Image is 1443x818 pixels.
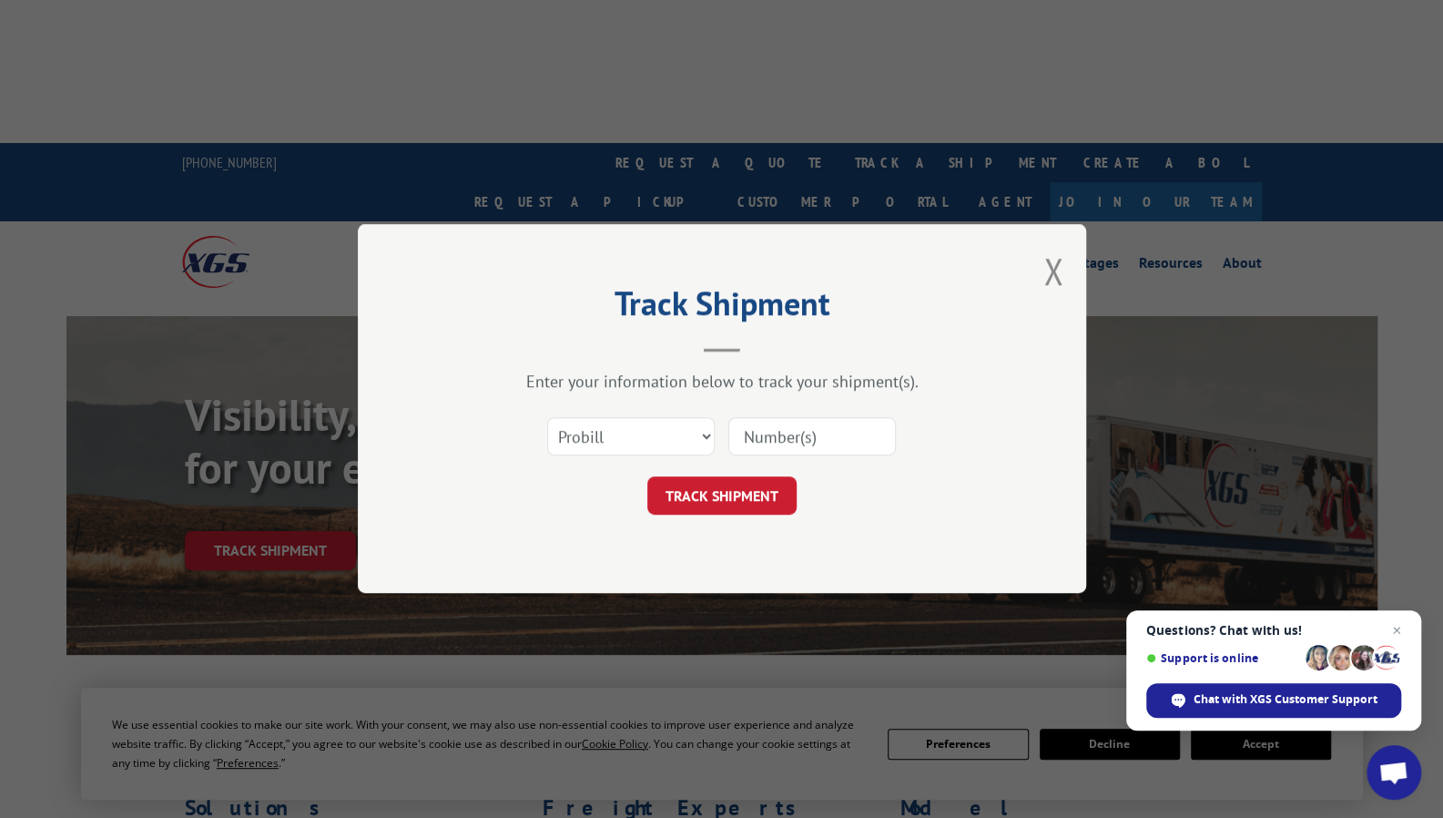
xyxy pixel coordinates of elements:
span: Close chat [1386,619,1407,641]
input: Number(s) [728,418,896,456]
span: Chat with XGS Customer Support [1194,691,1377,708]
div: Chat with XGS Customer Support [1146,683,1401,718]
h2: Track Shipment [449,291,995,325]
button: TRACK SHIPMENT [647,477,797,516]
span: Support is online [1146,651,1299,665]
button: Close modal [1043,247,1063,295]
div: Enter your information below to track your shipment(s). [449,372,995,393]
div: Open chat [1367,745,1421,800]
span: Questions? Chat with us! [1146,623,1401,638]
